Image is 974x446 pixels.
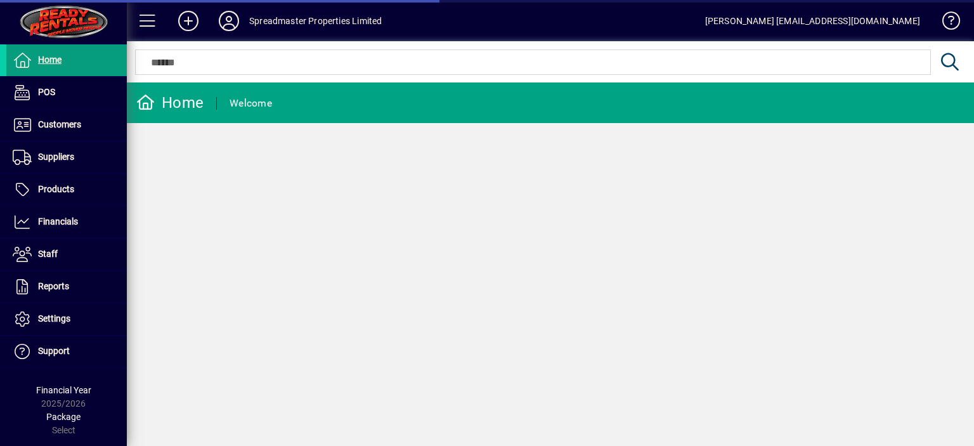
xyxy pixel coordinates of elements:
[38,216,78,226] span: Financials
[46,412,81,422] span: Package
[209,10,249,32] button: Profile
[230,93,272,114] div: Welcome
[6,239,127,270] a: Staff
[6,336,127,367] a: Support
[6,303,127,335] a: Settings
[38,313,70,324] span: Settings
[38,346,70,356] span: Support
[38,152,74,162] span: Suppliers
[6,77,127,108] a: POS
[249,11,382,31] div: Spreadmaster Properties Limited
[705,11,920,31] div: [PERSON_NAME] [EMAIL_ADDRESS][DOMAIN_NAME]
[38,281,69,291] span: Reports
[168,10,209,32] button: Add
[38,87,55,97] span: POS
[38,55,62,65] span: Home
[36,385,91,395] span: Financial Year
[933,3,958,44] a: Knowledge Base
[6,141,127,173] a: Suppliers
[38,119,81,129] span: Customers
[6,109,127,141] a: Customers
[6,174,127,206] a: Products
[6,271,127,303] a: Reports
[38,249,58,259] span: Staff
[6,206,127,238] a: Financials
[38,184,74,194] span: Products
[136,93,204,113] div: Home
